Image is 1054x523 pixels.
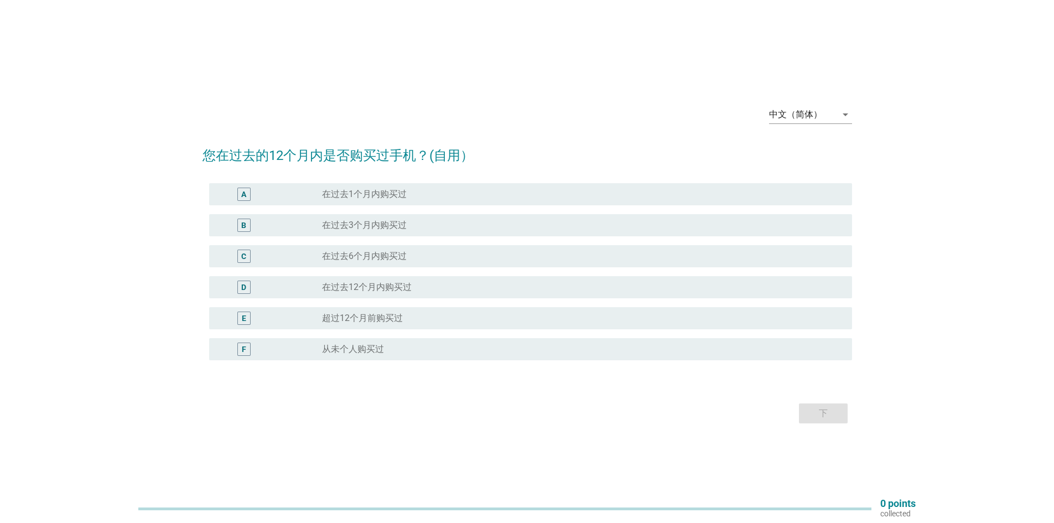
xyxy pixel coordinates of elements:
div: F [242,343,246,355]
p: 0 points [880,499,916,509]
label: 从未个人购买过 [322,344,384,355]
div: 中文（简体） [769,110,822,120]
div: D [241,281,246,293]
div: C [241,250,246,262]
div: A [241,188,246,200]
p: collected [880,509,916,519]
label: 在过去1个月内购买过 [322,189,407,200]
label: 在过去3个月内购买过 [322,220,407,231]
label: 在过去12个月内购买过 [322,282,412,293]
h2: 您在过去的12个月内是否购买过手机？(自用） [203,134,852,165]
div: E [242,312,246,324]
label: 在过去6个月内购买过 [322,251,407,262]
i: arrow_drop_down [839,108,852,121]
label: 超过12个月前购买过 [322,313,403,324]
div: B [241,219,246,231]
